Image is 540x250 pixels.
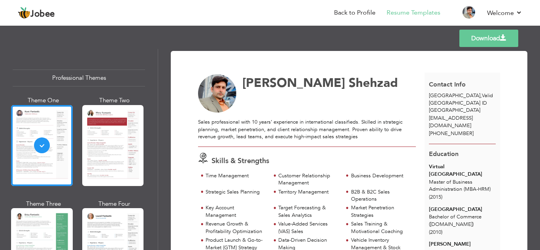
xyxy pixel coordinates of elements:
img: Profile Img [463,6,475,19]
a: Welcome [487,8,522,18]
div: Market Penetration Strategies [351,204,412,219]
div: Key Account Management [206,204,266,219]
span: [PERSON_NAME] [242,75,345,91]
span: Contact Info [429,80,466,89]
span: [GEOGRAPHIC_DATA] [429,107,480,114]
span: [PHONE_NUMBER] [429,130,474,137]
a: Jobee [18,7,55,19]
div: Territory Management [278,188,339,196]
span: [EMAIL_ADDRESS][DOMAIN_NAME] [429,115,473,129]
div: Revenue Growth & Profitability Optimization [206,220,266,235]
div: Valid [GEOGRAPHIC_DATA] ID [425,92,500,114]
span: Shehzad [349,75,398,91]
span: [GEOGRAPHIC_DATA] [429,92,480,99]
div: [GEOGRAPHIC_DATA] [429,206,496,213]
a: Back to Profile [334,8,376,17]
span: Education [429,150,459,158]
span: (2015) [429,194,442,201]
span: Jobee [30,10,55,19]
span: Bachelor of Commerce ([DOMAIN_NAME]) [429,213,481,228]
p: Sales professional with 10 years’ experience in international classifieds. Skilled in strategic p... [198,118,416,141]
img: jobee.io [18,7,30,19]
div: Virtual [GEOGRAPHIC_DATA] [429,163,496,178]
span: , [480,92,482,99]
span: Master of Business Administration (MBA-HRM) [429,179,491,193]
div: Value-Added Services (VAS) Sales [278,220,339,235]
div: Theme Three [13,200,74,208]
span: Skills & Strengths [211,156,269,166]
div: Time Management [206,172,266,180]
div: Theme Four [84,200,145,208]
span: (2010) [429,229,442,236]
div: Target Forecasting & Sales Analytics [278,204,339,219]
div: Customer Relationship Management [278,172,339,187]
div: Theme One [13,96,74,105]
img: No image [198,74,237,113]
div: B2B & B2C Sales Operations [351,188,412,203]
div: Professional Themes [13,70,145,86]
div: [PERSON_NAME] [429,241,496,248]
div: Strategic Sales Planning [206,188,266,196]
div: Theme Two [84,96,145,105]
a: Resume Templates [387,8,440,17]
div: Business Development [351,172,412,180]
a: Download [459,30,518,47]
div: Sales Training & Motivational Coaching [351,220,412,235]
